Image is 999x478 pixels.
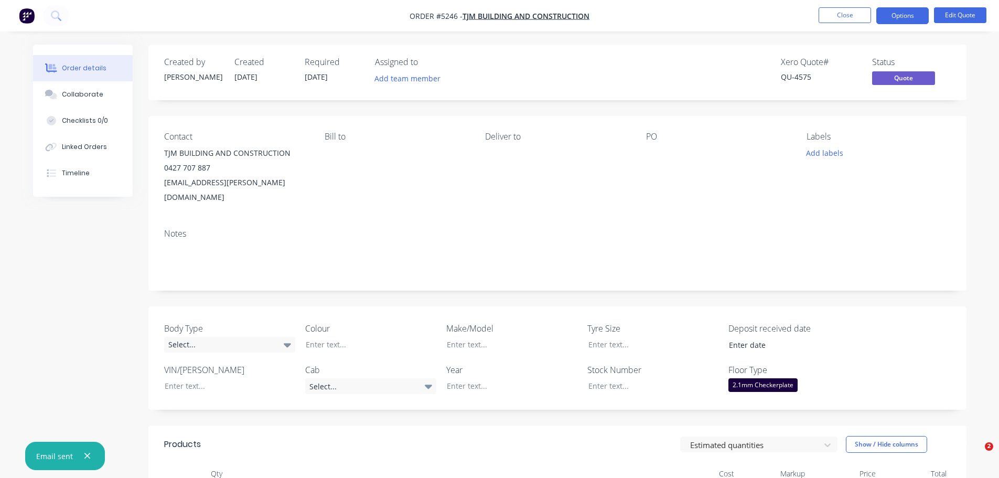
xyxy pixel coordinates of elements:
button: Add labels [801,146,849,160]
span: [DATE] [305,72,328,82]
div: Assigned to [375,57,480,67]
div: Order details [62,63,106,73]
div: 2.1mm Checkerplate [728,378,798,392]
div: Bill to [325,132,468,142]
div: Checklists 0/0 [62,116,108,125]
span: Order #5246 - [410,11,463,21]
label: Make/Model [446,322,577,335]
div: Created [234,57,292,67]
label: Cab [305,364,436,376]
span: Quote [872,71,935,84]
button: Collaborate [33,81,133,108]
button: Add team member [375,71,446,86]
label: Deposit received date [728,322,860,335]
label: Year [446,364,577,376]
div: Products [164,438,201,451]
span: [DATE] [234,72,257,82]
div: Created by [164,57,222,67]
label: Floor Type [728,364,860,376]
div: Required [305,57,362,67]
label: Stock Number [587,364,718,376]
div: Xero Quote # [781,57,860,67]
label: Colour [305,322,436,335]
button: Order details [33,55,133,81]
button: Close [819,7,871,23]
button: Options [876,7,929,24]
div: Collaborate [62,90,103,99]
button: Linked Orders [33,134,133,160]
div: PO [646,132,790,142]
button: Show / Hide columns [846,436,927,453]
button: Edit Quote [934,7,986,23]
div: Email sent [36,451,73,462]
div: Notes [164,229,951,239]
iframe: Intercom live chat [963,442,989,468]
div: Timeline [62,168,90,178]
div: Select... [164,337,295,353]
button: Add team member [369,71,446,86]
div: 0427 707 887 [164,161,308,175]
div: [PERSON_NAME] [164,71,222,82]
div: Labels [807,132,950,142]
label: Tyre Size [587,322,718,335]
div: Deliver to [485,132,629,142]
img: Factory [19,8,35,24]
div: Status [872,57,951,67]
div: Select... [305,378,436,394]
div: [EMAIL_ADDRESS][PERSON_NAME][DOMAIN_NAME] [164,175,308,205]
button: Timeline [33,160,133,186]
button: Checklists 0/0 [33,108,133,134]
div: QU-4575 [781,71,860,82]
span: 2 [985,442,993,451]
label: Body Type [164,322,295,335]
div: Linked Orders [62,142,107,152]
div: TJM BUILDING AND CONSTRUCTION0427 707 887[EMAIL_ADDRESS][PERSON_NAME][DOMAIN_NAME] [164,146,308,205]
a: TJM BUILDING AND CONSTRUCTION [463,11,589,21]
input: Enter date [722,337,852,353]
div: Contact [164,132,308,142]
div: TJM BUILDING AND CONSTRUCTION [164,146,308,161]
label: VIN/[PERSON_NAME] [164,364,295,376]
